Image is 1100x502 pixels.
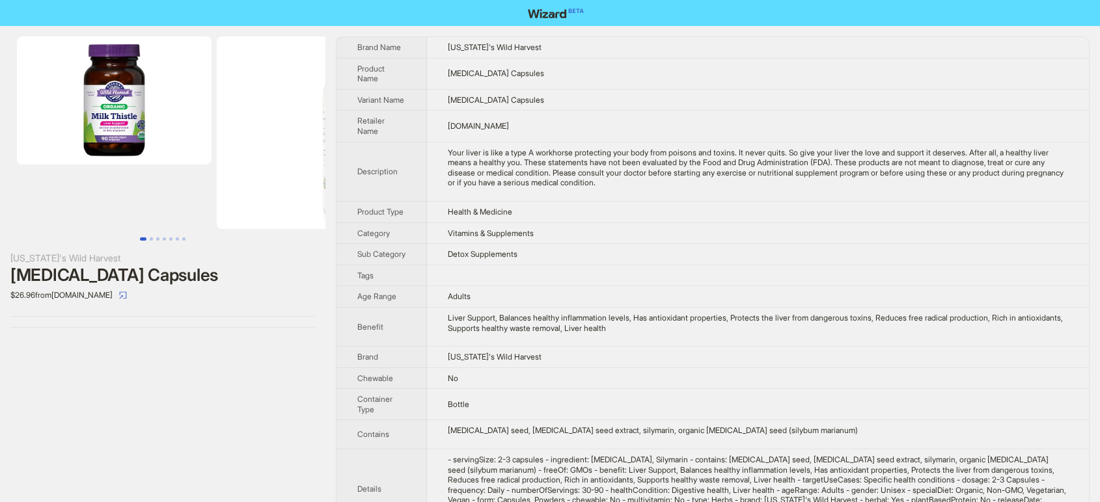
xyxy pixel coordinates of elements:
span: Bottle [448,399,469,409]
span: [MEDICAL_DATA] Capsules [448,95,544,105]
span: Product Name [357,64,385,84]
span: Health & Medicine [448,207,512,217]
span: [US_STATE]'s Wild Harvest [448,352,542,362]
span: Brand Name [357,42,401,52]
span: Description [357,166,398,176]
div: Your liver is like a type A workhorse protecting your body from poisons and toxins. It never quit... [448,148,1068,188]
span: Vitamins & Supplements [448,228,534,238]
span: Category [357,228,390,238]
span: Product Type [357,207,404,217]
span: Variant Name [357,95,404,105]
div: Liver Support, Balances healthy inflammation levels, Has antioxidant properties, Protects the liv... [448,313,1068,333]
div: Milk Thistle seed, Milk Thistle seed extract, silymarin, organic milk thistle seed (silybum maria... [448,425,1068,436]
span: [DOMAIN_NAME] [448,121,509,131]
span: Adults [448,291,471,301]
span: Sub Category [357,249,406,259]
span: Detox Supplements [448,249,517,259]
div: [MEDICAL_DATA] Capsules [10,265,315,285]
span: [MEDICAL_DATA] Capsules [448,68,544,78]
span: [US_STATE]'s Wild Harvest [448,42,542,52]
button: Go to slide 6 [176,237,179,241]
span: select [119,291,127,299]
span: No [448,373,458,383]
span: Container Type [357,394,392,414]
button: Go to slide 2 [150,237,153,241]
button: Go to slide 1 [140,237,146,241]
div: $26.96 from [DOMAIN_NAME] [10,285,315,306]
span: Age Range [357,291,396,301]
img: Milk Thistle Capsules Milk Thistle Capsules image 1 [17,36,212,165]
button: Go to slide 4 [163,237,166,241]
button: Go to slide 3 [156,237,159,241]
button: Go to slide 7 [182,237,186,241]
div: [US_STATE]'s Wild Harvest [10,251,315,265]
span: Details [357,484,381,494]
button: Go to slide 5 [169,237,172,241]
span: Chewable [357,373,393,383]
span: Benefit [357,322,383,332]
img: Milk Thistle Capsules Milk Thistle Capsules image 2 [217,36,508,229]
span: Tags [357,271,374,280]
span: Retailer Name [357,116,385,136]
span: Brand [357,352,378,362]
span: Contains [357,429,389,439]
